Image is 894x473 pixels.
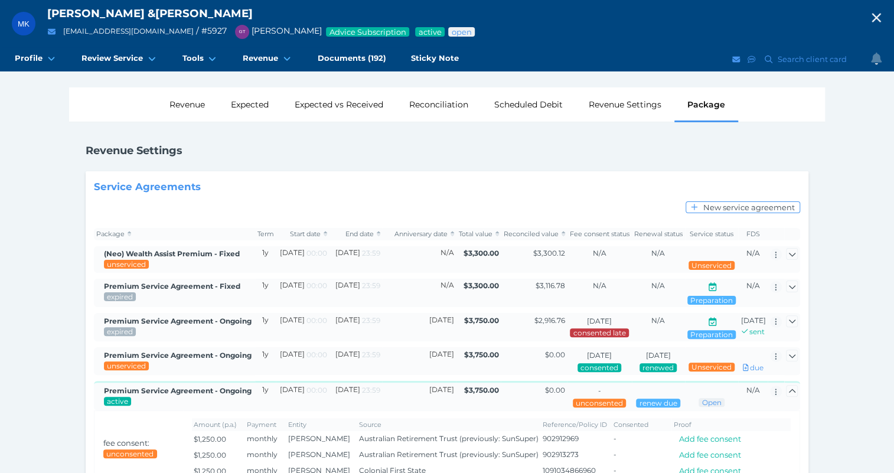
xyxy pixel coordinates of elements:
span: New service agreement [700,203,800,212]
span: Advice status: No review during service period [691,261,732,270]
span: $3,750.00 [464,350,499,359]
th: Total value [456,228,501,240]
span: $2,916.76 [534,316,565,325]
td: [DATE] [329,279,382,307]
span: Renewal status: Within first 90 days of renewal period [638,399,677,407]
span: [DATE] [587,351,612,360]
span: 902912969 [543,434,579,443]
th: Renewal status [632,228,685,240]
th: Anniversary date [382,228,456,240]
div: Expected [218,87,282,122]
td: N/A [382,279,456,307]
span: GT [239,29,245,34]
span: 00:00 [306,386,327,394]
td: 1y [255,246,276,273]
span: Australian Retirement Trust (previously: SunSuper) [359,450,539,459]
span: Advice Subscription [328,27,407,37]
a: Profile [2,47,69,71]
span: 902913273 [543,450,579,459]
span: Service package status: Not reviewed during service period [106,260,146,269]
span: DUE - Click and create new FDS [743,363,764,372]
span: $0.00 [545,386,565,394]
span: Premium Service Agreement - Ongoing [104,351,252,360]
div: Reconciliation [396,87,481,122]
span: Service package status: Reviewed during service period [106,292,133,301]
span: $0.00 [545,350,565,359]
span: Profile [15,53,43,63]
span: $3,750.00 [464,386,499,394]
div: Michelle Kinsman [12,12,35,35]
th: Consented [612,418,672,430]
th: Start date [276,228,329,240]
th: Payment [245,418,286,430]
span: Service package status: Active service agreement in place [106,397,129,406]
span: Renewal status: Renewed [642,363,674,372]
span: [DATE] [587,317,612,325]
span: / # 5927 [196,25,227,36]
span: Advice status: No review during service period [691,363,732,371]
div: Scheduled Debit [481,87,576,122]
td: [DATE] [276,279,329,307]
span: N/A [746,249,760,257]
span: Created by: Rhiannon McCollough [104,317,252,325]
td: N/A [382,246,456,273]
span: [DATE] [646,351,671,360]
td: [DATE] [329,246,382,273]
th: Fee consent status [567,228,631,240]
th: Entity [286,418,357,430]
span: monthly [247,450,278,459]
span: $3,300.00 [464,281,499,290]
span: 23:59 [362,316,380,325]
th: Package [94,228,255,240]
span: Advice status: Review not yet booked in [701,398,722,407]
span: Service package status: Not reviewed during service period [106,361,146,370]
span: 23:59 [362,350,380,359]
th: End date [329,228,382,240]
span: monthly [247,434,278,443]
th: Proof [671,418,791,430]
span: $3,750.00 [464,316,499,325]
th: Service status [685,228,739,240]
td: [DATE] [382,313,456,341]
th: Reference/Policy ID [541,418,612,430]
span: Revenue [243,53,278,63]
a: [EMAIL_ADDRESS][DOMAIN_NAME] [63,27,194,35]
h1: Revenue Settings [86,144,182,157]
span: - [614,450,616,459]
span: Australian Retirement Trust (previously: SunSuper) [359,434,539,443]
span: Created by: Kelly Aldridge [104,249,240,258]
td: [DATE] [382,381,456,410]
td: 1y [255,313,276,341]
span: & [PERSON_NAME] [148,6,253,20]
span: Consent status: Fee has not been consented [106,449,154,458]
span: $3,300.12 [533,249,565,257]
span: 23:59 [362,249,380,257]
span: [DATE] [740,316,765,325]
span: 00:00 [306,249,327,257]
span: - [614,434,616,443]
span: 00:00 [306,316,327,325]
span: Service Agreements [94,181,201,193]
div: Package [674,87,738,122]
td: 1y [255,279,276,307]
span: $1,250.00 [194,435,226,443]
span: 23:59 [362,386,380,394]
button: Email [44,24,59,39]
span: N/A [746,281,760,290]
span: Add fee consent [674,434,746,443]
span: [PERSON_NAME] [47,6,145,20]
span: - [598,386,601,395]
td: [DATE] [382,347,456,375]
td: [DATE] [276,381,329,410]
span: Created by: Mia Wareing [104,282,240,291]
span: Search client card [775,54,852,64]
span: Advice status: Review not yet booked in [451,27,472,37]
div: Expected vs Received [282,87,396,122]
div: Grant Teakle [235,25,249,39]
th: FDS [738,228,768,240]
span: [PERSON_NAME] [288,450,350,459]
td: [DATE] [329,313,382,341]
td: [DATE] [276,313,329,341]
div: Revenue [156,87,218,122]
span: Premium Service Agreement - Ongoing [104,386,252,395]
